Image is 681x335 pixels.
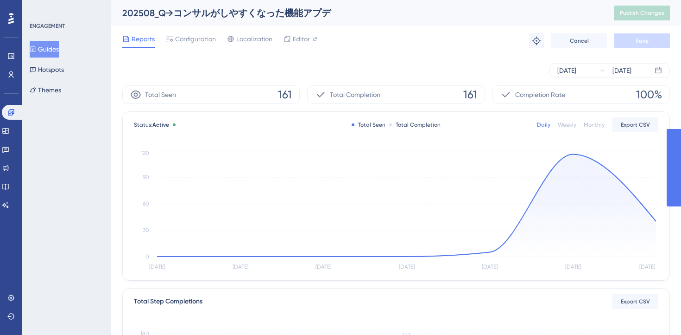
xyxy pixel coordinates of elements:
button: Publish Changes [614,6,670,20]
span: 161 [463,87,477,102]
div: [DATE] [612,65,631,76]
span: Save [636,37,649,45]
tspan: [DATE] [482,264,498,270]
span: Configuration [175,33,216,45]
span: Localization [236,33,272,45]
div: 202508_Q→コンサルがしやすくなった機能アプデ [122,6,591,19]
span: Cancel [570,37,589,45]
button: Cancel [551,33,607,48]
tspan: 30 [143,227,149,233]
tspan: [DATE] [639,264,655,270]
span: Reports [132,33,155,45]
span: 100% [636,87,662,102]
button: Save [614,33,670,48]
iframe: UserGuiding AI Assistant Launcher [642,298,670,326]
div: Monthly [584,121,605,129]
span: Status: [134,121,169,129]
button: Export CSV [612,294,658,309]
tspan: [DATE] [233,264,248,270]
div: Total Step Completions [134,296,202,307]
button: Guides [30,41,59,58]
tspan: [DATE] [399,264,415,270]
span: Total Completion [330,89,380,100]
tspan: 60 [143,200,149,207]
tspan: [DATE] [315,264,331,270]
span: Active [152,122,169,128]
tspan: 120 [141,150,149,156]
button: Themes [30,82,61,98]
div: Total Seen [352,121,385,129]
tspan: [DATE] [565,264,581,270]
span: Total Seen [145,89,176,100]
button: Hotspots [30,61,64,78]
tspan: 0 [145,253,149,260]
div: Daily [537,121,550,129]
span: Export CSV [621,298,650,305]
span: 161 [278,87,292,102]
tspan: 90 [143,174,149,180]
button: Export CSV [612,117,658,132]
div: ENGAGEMENT [30,22,65,30]
span: Editor [293,33,310,45]
div: Weekly [558,121,576,129]
span: Publish Changes [620,9,664,17]
span: Export CSV [621,121,650,129]
div: [DATE] [557,65,576,76]
span: Completion Rate [515,89,565,100]
div: Total Completion [389,121,441,129]
tspan: [DATE] [149,264,165,270]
